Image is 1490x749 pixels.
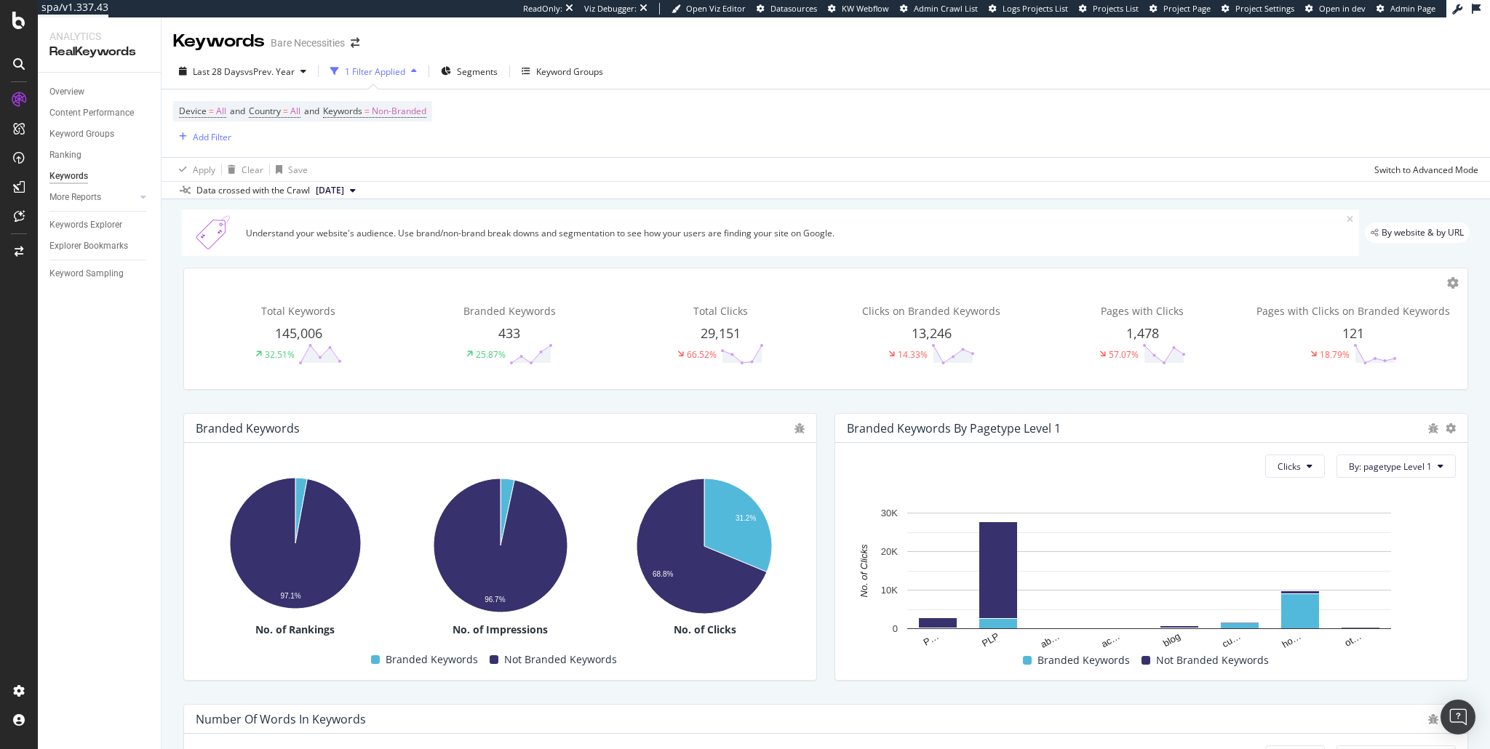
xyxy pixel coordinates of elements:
[1343,630,1363,649] text: ot…
[1320,348,1350,361] div: 18.79%
[516,60,609,83] button: Keyword Groups
[914,3,978,14] span: Admin Crawl List
[209,105,214,117] span: =
[1163,3,1211,14] span: Project Page
[770,3,817,14] span: Datasources
[1156,652,1269,669] span: Not Branded Keywords
[1428,423,1438,433] div: bug
[794,423,805,433] div: bug
[1382,228,1464,237] span: By website & by URL
[216,101,226,121] span: All
[687,348,717,361] div: 66.52%
[1079,3,1139,15] a: Projects List
[401,470,599,620] svg: A chart.
[1342,324,1364,342] span: 121
[271,36,345,50] div: Bare Necessities
[686,3,746,14] span: Open Viz Editor
[222,158,263,181] button: Clear
[1319,3,1366,14] span: Open in dev
[283,105,288,117] span: =
[989,3,1068,15] a: Logs Projects List
[270,158,308,181] button: Save
[1305,3,1366,15] a: Open in dev
[898,348,928,361] div: 14.33%
[173,128,231,145] button: Add Filter
[1220,630,1243,649] text: cu…
[249,105,281,117] span: Country
[49,190,136,205] a: More Reports
[605,470,802,622] svg: A chart.
[196,470,394,616] svg: A chart.
[173,60,312,83] button: Last 28 DaysvsPrev. Year
[49,29,149,44] div: Analytics
[193,164,215,176] div: Apply
[1377,3,1435,15] a: Admin Page
[498,324,520,342] span: 433
[1280,630,1302,650] text: ho…
[1150,3,1211,15] a: Project Page
[316,184,344,197] span: 2025 Aug. 22nd
[1099,630,1122,649] text: ac…
[49,217,122,233] div: Keywords Explorer
[372,101,426,121] span: Non-Branded
[523,3,562,15] div: ReadOnly:
[49,84,84,100] div: Overview
[847,505,1451,651] div: A chart.
[290,101,300,121] span: All
[261,304,335,318] span: Total Keywords
[1093,3,1139,14] span: Projects List
[193,131,231,143] div: Add Filter
[1265,454,1325,478] button: Clicks
[457,65,498,78] span: Segments
[196,184,310,197] div: Data crossed with the Crawl
[193,65,244,78] span: Last 28 Days
[1101,304,1184,318] span: Pages with Clicks
[49,266,151,281] a: Keyword Sampling
[1038,630,1061,650] text: ab…
[244,65,295,78] span: vs Prev. Year
[345,65,405,78] div: 1 Filter Applied
[1441,700,1475,734] div: Open Intercom Messenger
[828,3,889,15] a: KW Webflow
[842,3,889,14] span: KW Webflow
[265,348,295,361] div: 32.51%
[1390,3,1435,14] span: Admin Page
[881,585,898,596] text: 10K
[1256,304,1450,318] span: Pages with Clicks on Branded Keywords
[49,190,101,205] div: More Reports
[49,84,151,100] a: Overview
[275,324,322,342] span: 145,006
[49,127,114,142] div: Keyword Groups
[49,217,151,233] a: Keywords Explorer
[1369,158,1478,181] button: Switch to Advanced Mode
[49,105,134,121] div: Content Performance
[736,515,756,523] text: 31.2%
[1003,3,1068,14] span: Logs Projects List
[324,60,423,83] button: 1 Filter Applied
[912,324,952,342] span: 13,246
[463,304,556,318] span: Branded Keywords
[310,182,362,199] button: [DATE]
[584,3,637,15] div: Viz Debugger:
[351,38,359,48] div: arrow-right-arrow-left
[49,105,151,121] a: Content Performance
[476,348,506,361] div: 25.87%
[1336,454,1456,478] button: By: pagetype Level 1
[401,622,600,637] div: No. of Impressions
[49,239,151,254] a: Explorer Bookmarks
[188,215,240,250] img: Xn5yXbTLC6GvtKIoinKAiP4Hm0QJ922KvQwAAAAASUVORK5CYII=
[173,29,265,54] div: Keywords
[1365,223,1470,243] div: legacy label
[242,164,263,176] div: Clear
[196,712,366,726] div: Number Of Words In Keywords
[862,304,1000,318] span: Clicks on Branded Keywords
[288,164,308,176] div: Save
[49,169,88,184] div: Keywords
[1161,630,1182,649] text: blog
[304,105,319,117] span: and
[49,148,151,163] a: Ranking
[1374,164,1478,176] div: Switch to Advanced Mode
[230,105,245,117] span: and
